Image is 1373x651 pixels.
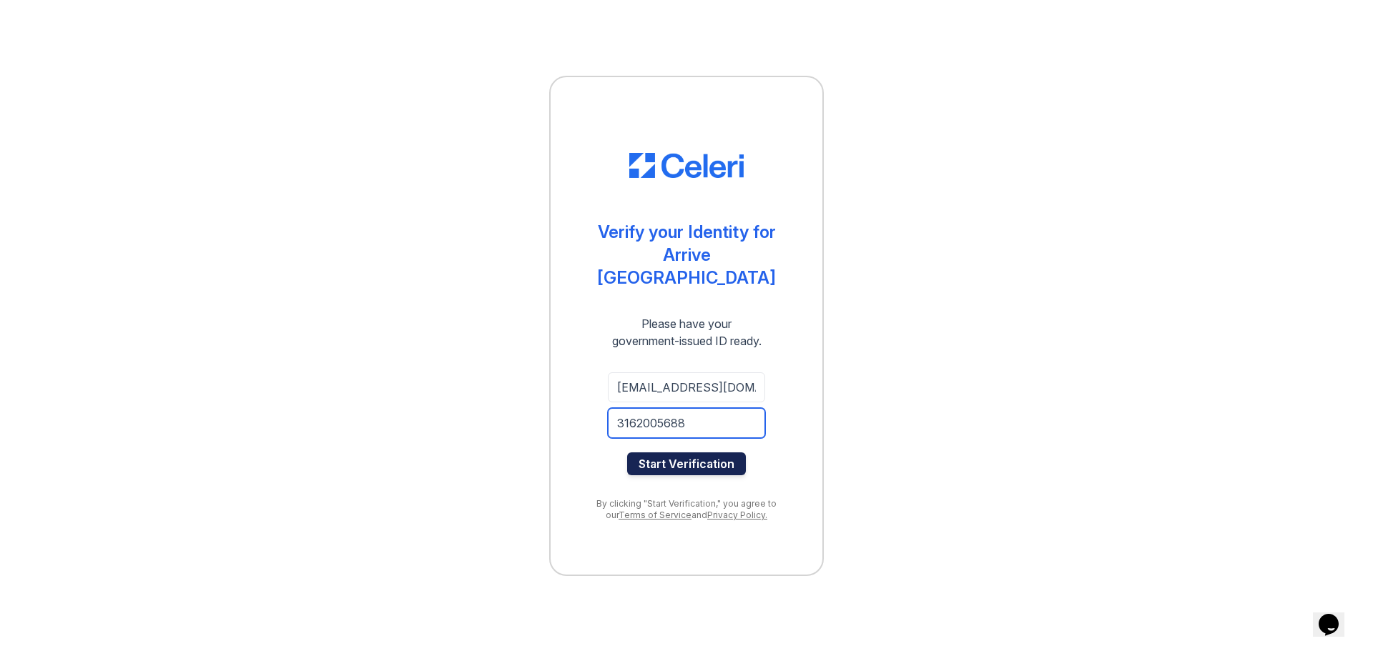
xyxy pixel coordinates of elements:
[619,510,692,520] a: Terms of Service
[586,315,787,349] div: Please have your government-issued ID ready.
[627,452,746,475] button: Start Verification
[608,408,765,438] input: Phone
[707,510,767,520] a: Privacy Policy.
[608,372,765,402] input: Email
[1313,594,1359,637] iframe: chat widget
[579,221,794,289] div: Verify your Identity for Arrive [GEOGRAPHIC_DATA]
[629,153,744,179] img: CE_Logo_Blue-a8612792a0a2168367f1c8372b55b34899dd931a85d93a1a3d3e32e68fde9ad4.png
[579,498,794,521] div: By clicking "Start Verification," you agree to our and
